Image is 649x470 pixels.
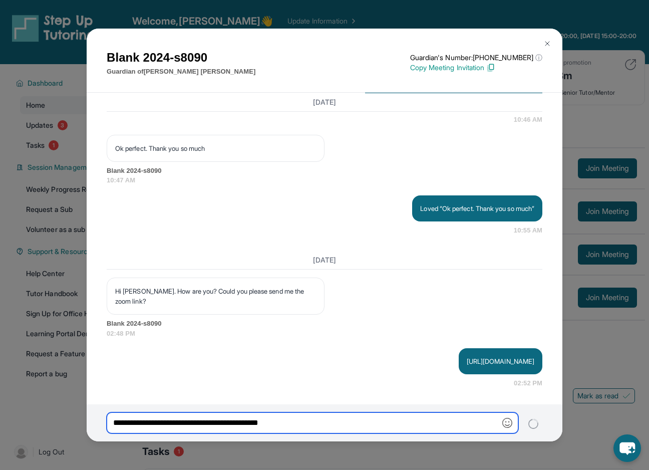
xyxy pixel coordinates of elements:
span: 02:52 PM [514,378,542,388]
button: chat-button [613,434,641,462]
h3: [DATE] [107,255,542,265]
span: ⓘ [535,53,542,63]
span: Blank 2024-s8090 [107,319,542,329]
span: 10:55 AM [514,225,542,236]
h3: [DATE] [107,97,542,107]
h1: Blank 2024-s8090 [107,49,255,67]
img: Close Icon [543,40,551,48]
img: Copy Icon [486,63,495,72]
p: Guardian's Number: [PHONE_NUMBER] [410,53,542,63]
p: Copy Meeting Invitation [410,63,542,73]
span: Blank 2024-s8090 [107,166,542,176]
p: Hi [PERSON_NAME]. How are you? Could you please send me the zoom link? [115,286,316,306]
p: Loved “Ok perfect. Thank you so much” [420,203,534,213]
span: 10:47 AM [107,175,542,185]
img: Emoji [502,418,512,428]
p: [URL][DOMAIN_NAME] [467,356,534,366]
p: Guardian of [PERSON_NAME] [PERSON_NAME] [107,67,255,77]
span: 10:46 AM [514,115,542,125]
span: 02:48 PM [107,329,542,339]
p: Ok perfect. Thank you so much [115,143,316,153]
